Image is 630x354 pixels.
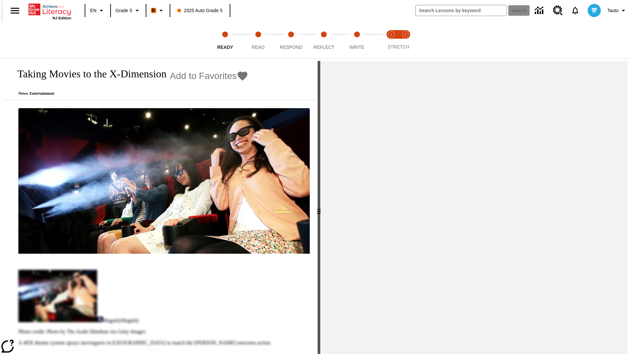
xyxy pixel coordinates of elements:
[115,7,132,14] span: Grade 5
[29,2,71,20] div: Home
[206,22,244,58] button: Ready step 1 of 5
[113,5,144,16] button: Grade: Grade 5, Select a grade
[272,22,310,58] button: Respond step 3 of 5
[390,33,392,36] text: 1
[549,2,567,19] a: Resource Center, Will open in new tab
[87,5,108,16] button: Language: EN, Select a language
[170,71,237,81] span: Add to Favorites
[382,22,401,58] button: Stretch Read step 1 of 2
[217,45,233,50] span: Ready
[10,68,167,80] h1: Taking Movies to the X-Dimension
[239,22,277,58] button: Read step 2 of 5
[3,61,318,351] div: reading
[605,5,630,16] button: Profile/Settings
[388,44,409,49] span: STRETCH
[10,91,248,96] p: News: Entertainment
[416,5,506,16] input: search field
[338,22,376,58] button: Write step 5 of 5
[588,4,601,17] img: avatar image
[349,45,364,50] span: Write
[90,7,96,14] span: EN
[320,61,627,354] div: activity
[305,22,343,58] button: Reflect step 4 of 5
[404,33,406,36] text: 2
[152,6,155,14] span: B
[148,5,168,16] button: Boost Class color is orange. Change class color
[280,45,302,50] span: Respond
[5,1,25,20] button: Open side menu
[252,45,264,50] span: Read
[18,108,310,254] img: Panel in front of the seats sprays water mist to the happy audience at a 4DX-equipped theater.
[584,2,605,19] button: Select a new avatar
[567,2,584,19] a: Notifications
[318,61,320,354] div: Press Enter or Spacebar and then press right and left arrow keys to move the slider
[178,7,223,14] span: 2025 Auto Grade 5
[396,22,415,58] button: Stretch Respond step 2 of 2
[531,2,549,20] a: Data Center
[607,7,619,14] span: Tauto
[52,16,71,20] span: NJ Edition
[170,70,249,82] button: Add to Favorites - Taking Movies to the X-Dimension
[314,45,335,50] span: Reflect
